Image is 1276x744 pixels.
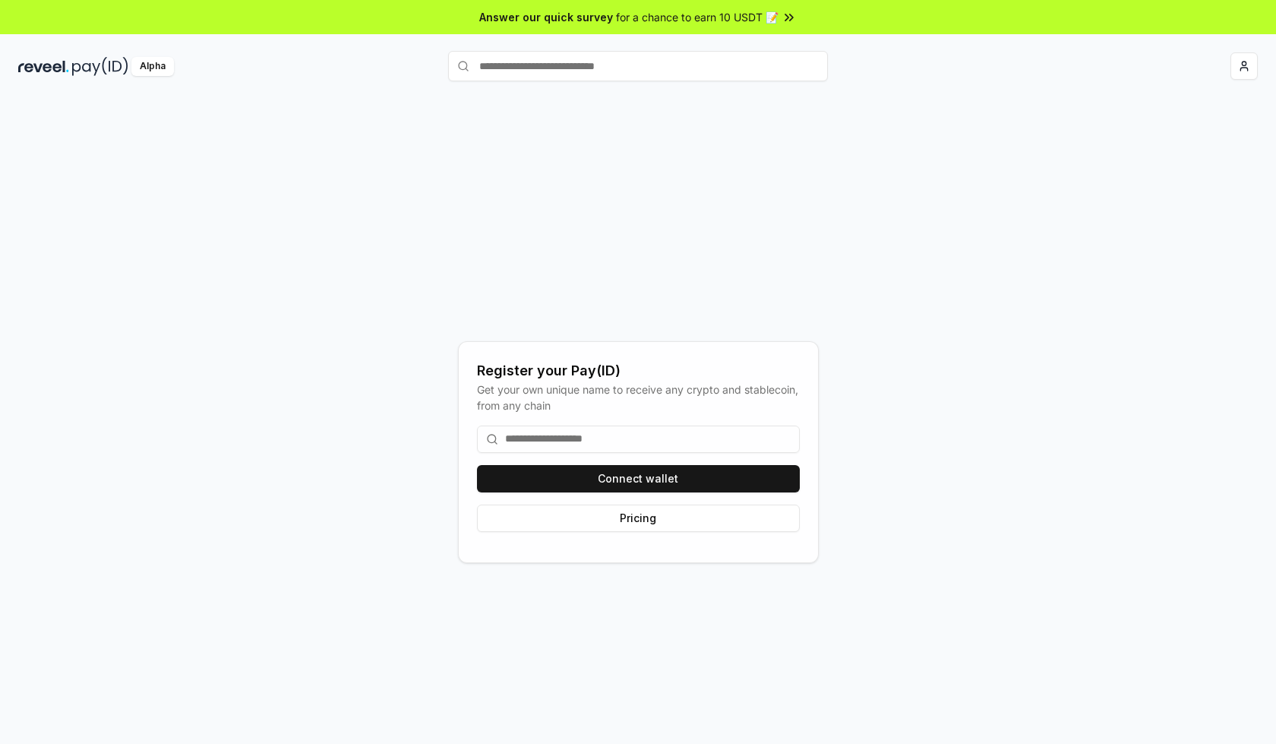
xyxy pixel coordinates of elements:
[616,9,779,25] span: for a chance to earn 10 USDT 📝
[477,465,800,492] button: Connect wallet
[477,505,800,532] button: Pricing
[477,360,800,381] div: Register your Pay(ID)
[18,57,69,76] img: reveel_dark
[477,381,800,413] div: Get your own unique name to receive any crypto and stablecoin, from any chain
[479,9,613,25] span: Answer our quick survey
[131,57,174,76] div: Alpha
[72,57,128,76] img: pay_id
